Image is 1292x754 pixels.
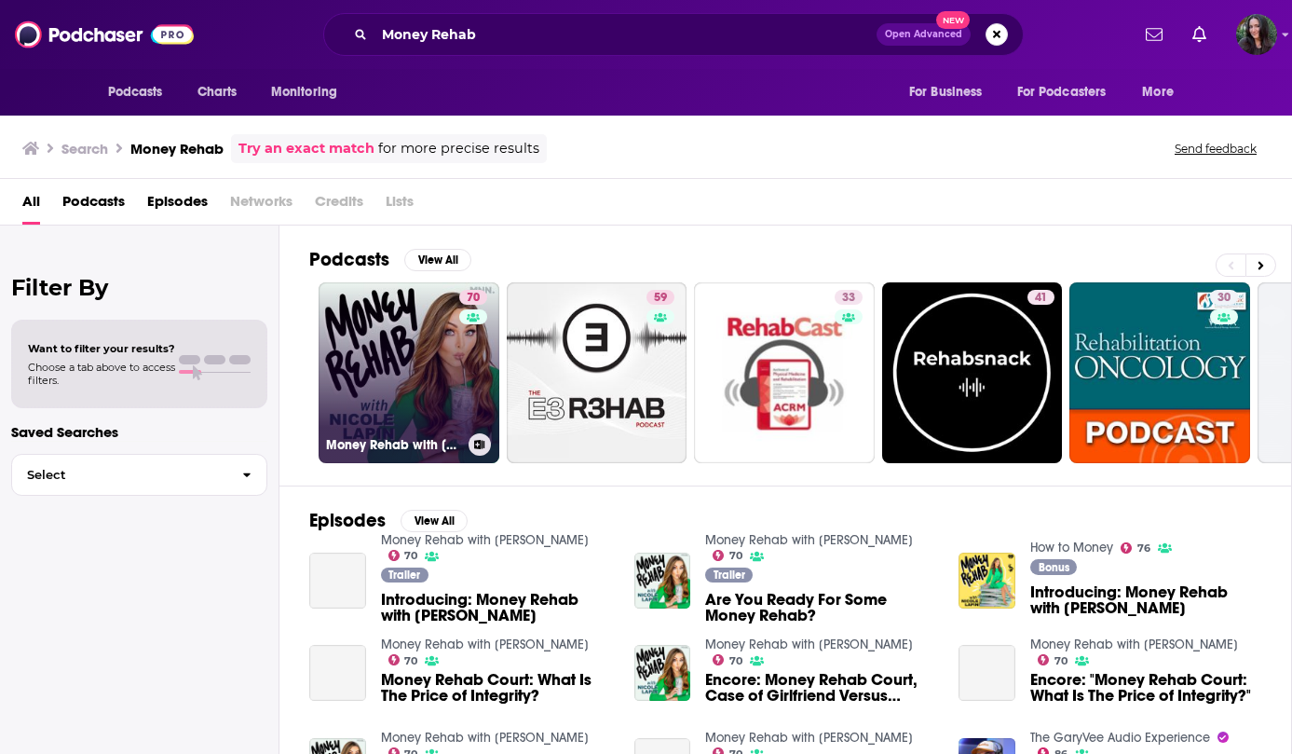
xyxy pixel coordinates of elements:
[12,469,227,481] span: Select
[22,186,40,225] a: All
[705,532,913,548] a: Money Rehab with Nicole Lapin
[404,552,417,560] span: 70
[381,730,589,746] a: Money Rehab with Nicole Lapin
[404,657,417,665] span: 70
[1236,14,1277,55] img: User Profile
[1035,289,1047,308] span: 41
[654,289,667,308] span: 59
[11,274,267,301] h2: Filter By
[1027,290,1054,305] a: 41
[323,13,1024,56] div: Search podcasts, credits, & more...
[705,637,913,652] a: Money Rehab with Nicole Lapin
[388,550,418,561] a: 70
[1039,562,1069,573] span: Bonus
[705,672,936,704] a: Encore: Money Rehab Court, Case of Girlfriend Versus Boyfriend
[1217,289,1231,308] span: 30
[28,361,175,387] span: Choose a tab above to access filters.
[467,289,480,308] span: 70
[1236,14,1277,55] span: Logged in as elenadreamday
[694,282,875,463] a: 33
[62,186,125,225] a: Podcasts
[1038,654,1068,665] a: 70
[1005,75,1134,110] button: open menu
[230,186,292,225] span: Networks
[1054,657,1068,665] span: 70
[896,75,1006,110] button: open menu
[705,730,913,746] a: Money Rehab with Nicole Lapin
[258,75,361,110] button: open menu
[1030,672,1261,704] a: Encore: "Money Rehab Court: What Is The Price of Integrity?"
[705,592,936,624] a: Are You Ready For Some Money Rehab?
[959,553,1015,610] a: Introducing: Money Rehab with Nicole Lapin
[1142,79,1174,105] span: More
[713,654,742,665] a: 70
[959,645,1015,702] a: Encore: "Money Rehab Court: What Is The Price of Integrity?"
[1121,542,1150,554] a: 76
[388,654,418,665] a: 70
[936,11,970,29] span: New
[1138,19,1170,50] a: Show notifications dropdown
[1129,75,1197,110] button: open menu
[147,186,208,225] a: Episodes
[309,248,389,271] h2: Podcasts
[388,569,420,581] span: Trailer
[28,342,175,355] span: Want to filter your results?
[315,186,363,225] span: Credits
[309,248,471,271] a: PodcastsView All
[61,140,108,158] h3: Search
[381,532,589,548] a: Money Rehab with Nicole Lapin
[381,592,612,624] span: Introducing: Money Rehab with [PERSON_NAME]
[459,290,487,305] a: 70
[1030,540,1113,555] a: How to Money
[1236,14,1277,55] button: Show profile menu
[378,138,539,159] span: for more precise results
[238,138,374,159] a: Try an exact match
[1017,79,1107,105] span: For Podcasters
[15,17,194,52] img: Podchaser - Follow, Share and Rate Podcasts
[381,592,612,624] a: Introducing: Money Rehab with Nicole Lapin
[11,423,267,441] p: Saved Searches
[404,249,471,271] button: View All
[381,672,612,704] a: Money Rehab Court: What Is The Price of Integrity?
[309,645,366,702] a: Money Rehab Court: What Is The Price of Integrity?
[381,637,589,652] a: Money Rehab with Nicole Lapin
[95,75,187,110] button: open menu
[1069,282,1250,463] a: 30
[1030,584,1261,616] span: Introducing: Money Rehab with [PERSON_NAME]
[634,553,691,610] img: Are You Ready For Some Money Rehab?
[319,282,499,463] a: 70Money Rehab with [PERSON_NAME]
[401,510,468,532] button: View All
[909,79,983,105] span: For Business
[885,30,962,39] span: Open Advanced
[197,79,238,105] span: Charts
[507,282,687,463] a: 59
[835,290,863,305] a: 33
[1210,290,1238,305] a: 30
[634,645,691,702] img: Encore: Money Rehab Court, Case of Girlfriend Versus Boyfriend
[882,282,1063,463] a: 41
[1030,730,1210,746] a: The GaryVee Audio Experience
[1137,544,1150,553] span: 76
[1030,637,1238,652] a: Money Rehab with Nicole Lapin
[309,553,366,610] a: Introducing: Money Rehab with Nicole Lapin
[130,140,224,158] h3: Money Rehab
[842,289,855,308] span: 33
[729,657,742,665] span: 70
[1169,141,1262,157] button: Send feedback
[1185,19,1214,50] a: Show notifications dropdown
[646,290,674,305] a: 59
[271,79,337,105] span: Monitoring
[185,75,249,110] a: Charts
[877,23,971,46] button: Open AdvancedNew
[108,79,163,105] span: Podcasts
[1030,584,1261,616] a: Introducing: Money Rehab with Nicole Lapin
[713,550,742,561] a: 70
